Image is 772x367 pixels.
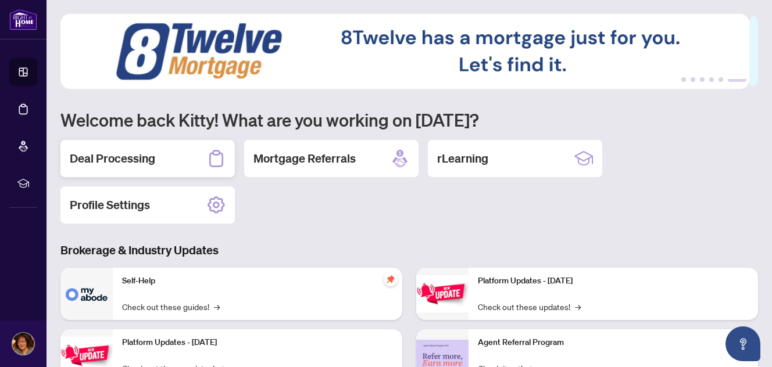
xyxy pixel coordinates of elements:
h1: Welcome back Kitty! What are you working on [DATE]? [60,109,758,131]
button: 5 [719,77,723,82]
h2: rLearning [437,150,488,167]
button: 3 [700,77,705,82]
a: Check out these guides!→ [122,300,220,313]
span: → [575,300,581,313]
button: 4 [709,77,714,82]
button: 1 [681,77,686,82]
button: 6 [728,77,746,82]
h2: Profile Settings [70,197,150,213]
a: Check out these updates!→ [478,300,581,313]
p: Agent Referral Program [478,336,749,349]
button: Open asap [725,326,760,361]
p: Platform Updates - [DATE] [122,336,393,349]
p: Platform Updates - [DATE] [478,275,749,287]
h3: Brokerage & Industry Updates [60,242,758,258]
p: Self-Help [122,275,393,287]
span: → [214,300,220,313]
img: logo [9,9,37,30]
img: Self-Help [60,268,113,320]
h2: Mortgage Referrals [253,150,356,167]
img: Platform Updates - June 23, 2025 [416,275,469,312]
h2: Deal Processing [70,150,155,167]
img: Slide 5 [60,14,749,89]
span: pushpin [384,272,398,286]
button: 2 [691,77,695,82]
img: Profile Icon [12,333,34,355]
